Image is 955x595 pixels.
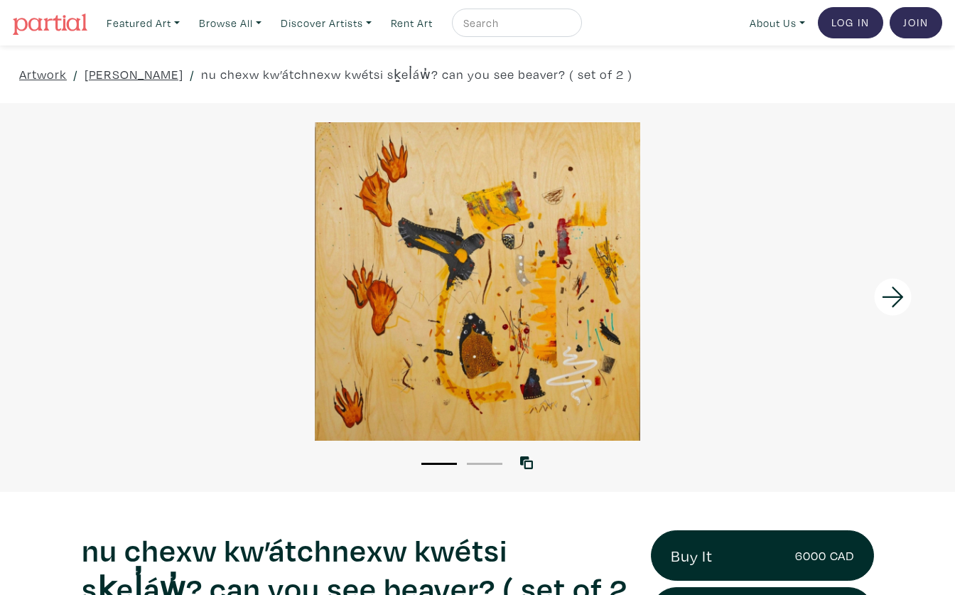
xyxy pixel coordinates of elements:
a: Join [890,7,942,38]
span: / [73,65,78,84]
a: Artwork [19,65,67,84]
a: nu chexw kw’átchnexw kwétsi sḵel̓áw̓? can you see beaver? ( set of 2 ) [201,65,632,84]
input: Search [462,14,568,32]
a: Featured Art [100,9,186,38]
a: Browse All [193,9,268,38]
a: Log In [818,7,883,38]
span: / [190,65,195,84]
a: Rent Art [384,9,439,38]
a: Buy It6000 CAD [651,530,874,581]
small: 6000 CAD [795,546,854,565]
a: [PERSON_NAME] [85,65,183,84]
a: Discover Artists [274,9,378,38]
a: About Us [743,9,811,38]
button: 2 of 2 [467,463,502,465]
button: 1 of 2 [421,463,457,465]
